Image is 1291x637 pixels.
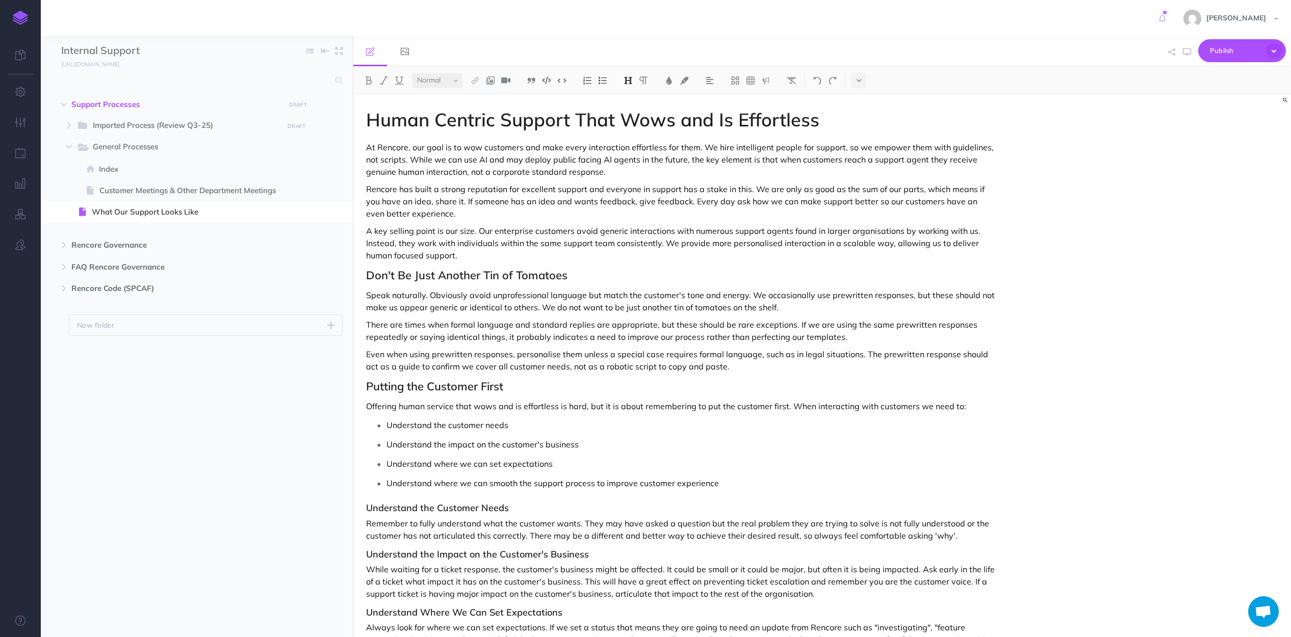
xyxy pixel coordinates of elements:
img: Headings dropdown button [624,76,633,85]
small: DRAFT [289,101,307,108]
img: Blockquote button [527,76,536,85]
p: Understand the impact on the customer's business [386,437,997,452]
img: Alignment dropdown menu button [705,76,714,85]
img: Code block button [542,76,551,84]
p: While waiting for a ticket response, the customer's business might be affected. It could be small... [366,563,997,600]
h1: Human Centric Support That Wows and Is Effortless [366,110,997,130]
p: Understand where we can smooth the support process to improve customer experience [386,475,997,491]
img: Clear styles button [787,76,796,85]
span: What Our Support Looks Like [92,206,292,218]
button: New folder [69,314,343,336]
img: Undo [813,76,822,85]
img: Callout dropdown menu button [761,76,770,85]
span: FAQ Rencore Governance [71,261,279,273]
span: Imported Process (Review Q3-25) [93,119,276,132]
img: logo-mark.svg [13,11,28,25]
span: Customer Meetings & Other Department Meetings [99,184,292,197]
img: Ordered list button [583,76,592,85]
input: Search [61,71,329,90]
h3: Understand Where We Can Set Expectations [366,607,997,618]
img: Inline code button [557,76,566,84]
span: Support Processes [71,98,279,111]
h3: Understand the Customer Needs [366,503,997,513]
span: Rencore Governance [71,239,279,251]
p: A key selling point is our size. Our enterprise customers avoid generic interactions with numerou... [366,225,997,261]
img: Unordered list button [598,76,607,85]
small: [URL][DOMAIN_NAME] [61,61,119,68]
span: Rencore Code (SPCAF) [71,282,279,295]
button: Publish [1198,39,1286,62]
h2: Don't Be Just Another Tin of Tomatoes [366,269,997,281]
img: Underline button [395,76,404,85]
p: Even when using prewritten responses, personalise them unless a special case requires formal lang... [366,348,997,373]
img: Add video button [501,76,510,85]
img: Paragraph button [639,76,648,85]
span: Publish [1210,43,1261,59]
p: At Rencore, our goal is to wow customers and make every interaction effortless for them. We hire ... [366,141,997,178]
p: Rencore has built a strong reputation for excellent support and everyone in support has a stake i... [366,183,997,220]
button: DRAFT [284,120,309,132]
p: New folder [77,320,115,331]
img: Text background color button [680,76,689,85]
img: Link button [471,76,480,85]
h3: Understand the Impact on the Customer's Business [366,549,997,560]
button: DRAFT [285,99,311,111]
div: Open chat [1248,596,1279,627]
h2: Putting the Customer First [366,380,997,392]
img: 144ae60c011ffeabe18c6ddfbe14a5c9.jpg [1183,10,1201,28]
input: Documentation Name [61,43,181,59]
p: Understand the customer needs [386,417,997,433]
a: [URL][DOMAIN_NAME] [41,59,130,69]
p: Offering human service that wows and is effortless is hard, but it is about remembering to put th... [366,400,997,412]
small: DRAFT [288,123,305,129]
img: Italic button [379,76,389,85]
p: Understand where we can set expectations [386,456,997,471]
span: General Processes [93,141,276,154]
span: Index [99,163,292,175]
img: Bold button [364,76,373,85]
span: [PERSON_NAME] [1201,13,1271,22]
p: There are times when formal language and standard replies are appropriate, but these should be ra... [366,319,997,343]
img: Add image button [486,76,495,85]
img: Redo [828,76,837,85]
p: Remember to fully understand what the customer wants. They may have asked a question but the real... [366,517,997,542]
p: Speak naturally. Obviously avoid unprofessional language but match the customer's tone and energy... [366,289,997,313]
img: Text color button [664,76,674,85]
img: Create table button [746,76,755,85]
